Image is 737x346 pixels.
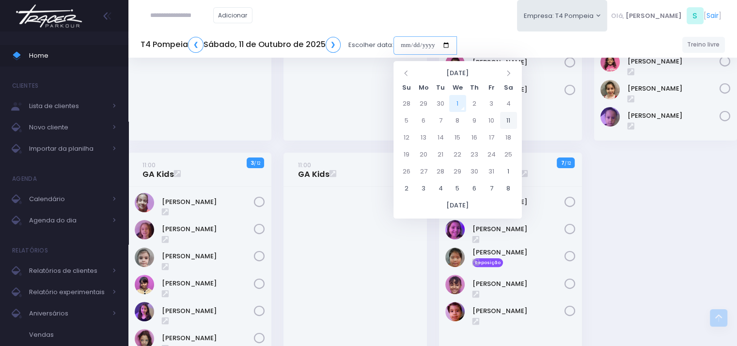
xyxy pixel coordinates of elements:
[162,252,254,261] a: [PERSON_NAME]
[298,160,311,170] small: 11:00
[415,146,432,163] td: 20
[432,180,449,197] td: 4
[12,169,37,189] h4: Agenda
[600,107,620,126] img: Naya R. H. Miranda
[415,112,432,129] td: 6
[607,5,725,27] div: [ ]
[398,112,415,129] td: 5
[135,302,154,321] img: Isabella Calvo
[398,180,415,197] td: 2
[626,11,682,21] span: [PERSON_NAME]
[29,286,107,299] span: Relatório experimentais
[682,37,725,53] a: Treino livre
[162,197,254,207] a: [PERSON_NAME]
[445,248,465,267] img: Júlia Ayumi Tiba
[472,248,565,257] a: [PERSON_NAME]
[449,129,466,146] td: 15
[398,197,517,214] th: [DATE]
[415,129,432,146] td: 13
[162,279,254,288] a: [PERSON_NAME]
[162,306,254,316] a: [PERSON_NAME]
[432,112,449,129] td: 7
[561,159,564,167] strong: 7
[687,7,704,24] span: S
[466,80,483,95] th: Th
[29,214,107,227] span: Agenda do dia
[564,160,570,166] small: / 12
[483,163,500,180] td: 31
[415,95,432,112] td: 29
[415,180,432,197] td: 3
[398,80,415,95] th: Su
[449,80,466,95] th: We
[254,160,260,166] small: / 12
[398,129,415,146] td: 12
[29,121,107,134] span: Novo cliente
[627,84,720,94] a: [PERSON_NAME]
[472,224,565,234] a: [PERSON_NAME]
[29,142,107,155] span: Importar da planilha
[500,146,517,163] td: 25
[415,66,500,80] th: [DATE]
[466,95,483,112] td: 2
[600,80,620,99] img: Maria eduarda comparsi nunes
[135,193,154,212] img: Veridiana Jansen
[326,37,341,53] a: ❯
[600,52,620,72] img: Maria Orpheu
[483,80,500,95] th: Fr
[449,180,466,197] td: 5
[500,129,517,146] td: 18
[432,129,449,146] td: 14
[432,80,449,95] th: Tu
[472,279,565,289] a: [PERSON_NAME]
[627,57,720,66] a: [PERSON_NAME]
[432,163,449,180] td: 28
[466,129,483,146] td: 16
[483,129,500,146] td: 17
[500,95,517,112] td: 4
[449,112,466,129] td: 8
[472,58,565,67] a: [PERSON_NAME]
[449,95,466,112] td: 1
[298,160,329,179] a: 11:00GA Kids
[483,95,500,112] td: 3
[445,275,465,294] img: Júlia Caze Rodrigues
[141,37,341,53] h5: T4 Pompeia Sábado, 11 de Outubro de 2025
[500,180,517,197] td: 8
[29,329,116,341] span: Vendas
[483,112,500,129] td: 10
[472,306,565,316] a: [PERSON_NAME]
[500,80,517,95] th: Sa
[398,146,415,163] td: 19
[500,163,517,180] td: 1
[213,7,253,23] a: Adicionar
[162,224,254,234] a: [PERSON_NAME]
[445,220,465,239] img: Heloisa Nivolone
[627,111,720,121] a: [PERSON_NAME]
[398,95,415,112] td: 28
[415,80,432,95] th: Mo
[449,163,466,180] td: 29
[611,11,624,21] span: Olá,
[500,112,517,129] td: 11
[142,160,156,170] small: 11:00
[398,163,415,180] td: 26
[449,146,466,163] td: 22
[12,241,48,260] h4: Relatórios
[29,193,107,205] span: Calendário
[141,34,457,56] div: Escolher data:
[706,11,719,21] a: Sair
[445,302,465,321] img: Yumi Muller
[466,163,483,180] td: 30
[483,180,500,197] td: 7
[12,76,38,95] h4: Clientes
[162,333,254,343] a: [PERSON_NAME]
[188,37,204,53] a: ❮
[432,146,449,163] td: 21
[135,220,154,239] img: Aurora Andreoni Mello
[142,160,174,179] a: 11:00GA Kids
[466,146,483,163] td: 23
[483,146,500,163] td: 24
[135,248,154,267] img: Brunna Mateus De Paulo Alves
[135,275,154,294] img: Clarice Lopes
